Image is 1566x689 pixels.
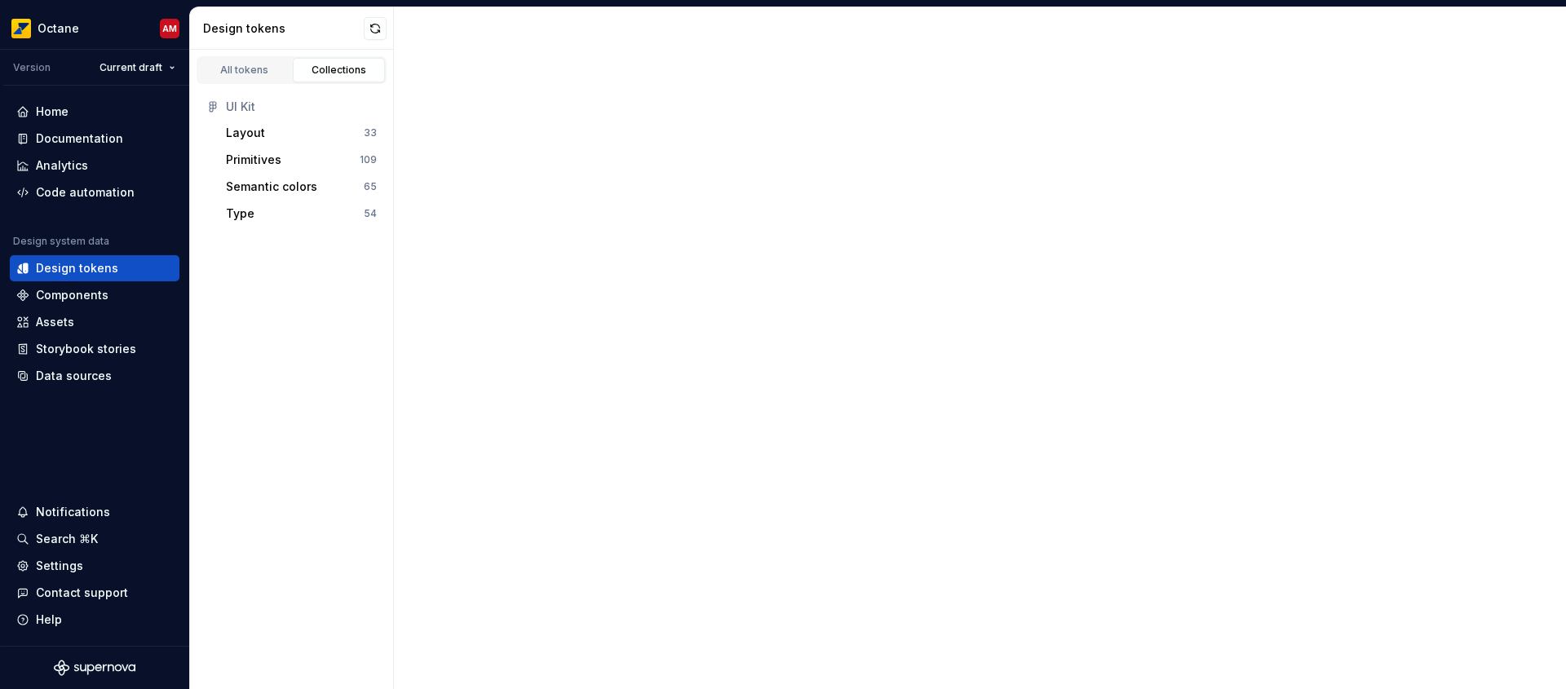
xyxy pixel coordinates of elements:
[36,612,62,628] div: Help
[203,20,364,37] div: Design tokens
[36,184,135,201] div: Code automation
[10,282,179,308] a: Components
[36,157,88,174] div: Analytics
[10,553,179,579] a: Settings
[10,309,179,335] a: Assets
[54,660,135,676] svg: Supernova Logo
[10,580,179,606] button: Contact support
[10,499,179,525] button: Notifications
[36,314,74,330] div: Assets
[204,64,285,77] div: All tokens
[36,130,123,147] div: Documentation
[10,363,179,389] a: Data sources
[36,531,98,547] div: Search ⌘K
[10,607,179,633] button: Help
[226,152,281,168] div: Primitives
[226,125,265,141] div: Layout
[10,179,179,205] a: Code automation
[36,104,69,120] div: Home
[36,260,118,276] div: Design tokens
[3,11,186,46] button: OctaneAM
[226,99,377,115] div: UI Kit
[10,99,179,125] a: Home
[36,368,112,384] div: Data sources
[10,152,179,179] a: Analytics
[364,126,377,139] div: 33
[36,585,128,601] div: Contact support
[226,205,254,222] div: Type
[219,174,383,200] button: Semantic colors65
[364,207,377,220] div: 54
[219,201,383,227] button: Type54
[162,22,177,35] div: AM
[36,287,108,303] div: Components
[38,20,79,37] div: Octane
[219,120,383,146] button: Layout33
[219,147,383,173] button: Primitives109
[364,180,377,193] div: 65
[10,126,179,152] a: Documentation
[36,558,83,574] div: Settings
[10,526,179,552] button: Search ⌘K
[226,179,317,195] div: Semantic colors
[299,64,380,77] div: Collections
[10,255,179,281] a: Design tokens
[36,504,110,520] div: Notifications
[36,341,136,357] div: Storybook stories
[11,19,31,38] img: e8093afa-4b23-4413-bf51-00cde92dbd3f.png
[92,56,183,79] button: Current draft
[10,336,179,362] a: Storybook stories
[13,235,109,248] div: Design system data
[100,61,162,74] span: Current draft
[13,61,51,74] div: Version
[360,153,377,166] div: 109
